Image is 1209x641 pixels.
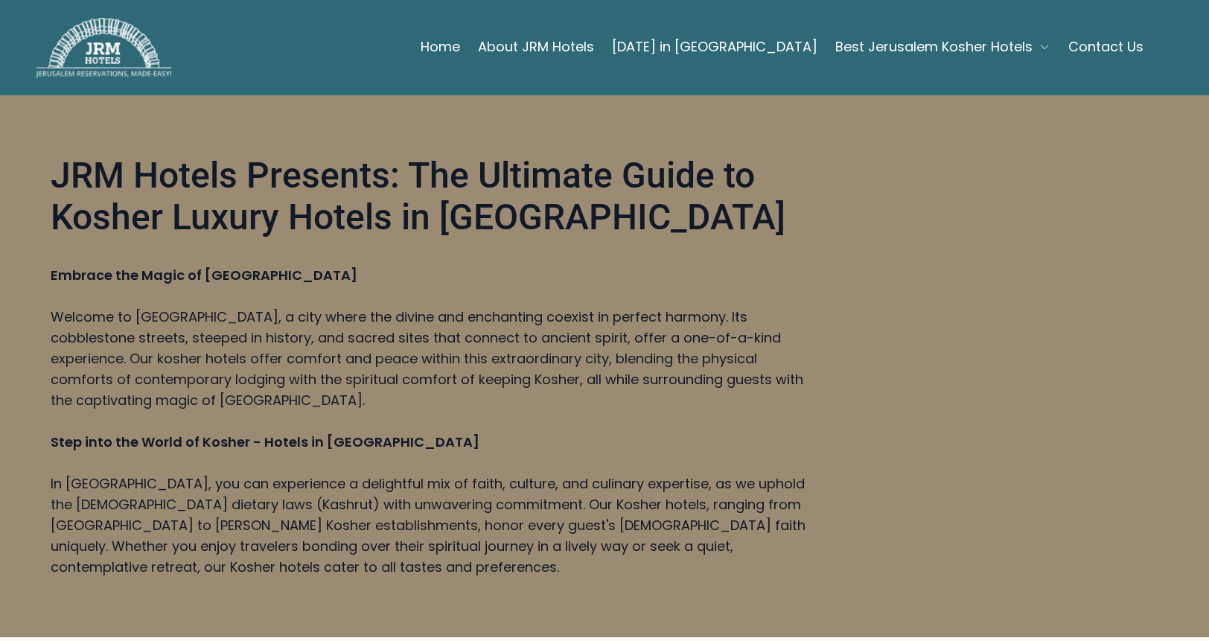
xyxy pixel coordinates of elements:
p: Welcome to [GEOGRAPHIC_DATA], a city where the divine and enchanting coexist in perfect harmony. ... [51,307,813,411]
a: Home [421,32,460,62]
p: In [GEOGRAPHIC_DATA], you can experience a delightful mix of faith, culture, and culinary experti... [51,473,813,578]
a: Contact Us [1068,32,1143,62]
h2: JRM Hotels Presents: The Ultimate Guide to Kosher Luxury Hotels in [GEOGRAPHIC_DATA] [51,155,813,244]
span: Best Jerusalem Kosher Hotels [835,36,1033,57]
button: Best Jerusalem Kosher Hotels [835,32,1050,62]
a: About JRM Hotels [478,32,594,62]
img: JRM Hotels [36,18,171,77]
strong: Embrace the Magic of [GEOGRAPHIC_DATA] [51,266,357,284]
strong: Step into the World of Kosher - Hotels in [GEOGRAPHIC_DATA] [51,433,479,451]
a: [DATE] in [GEOGRAPHIC_DATA] [612,32,817,62]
